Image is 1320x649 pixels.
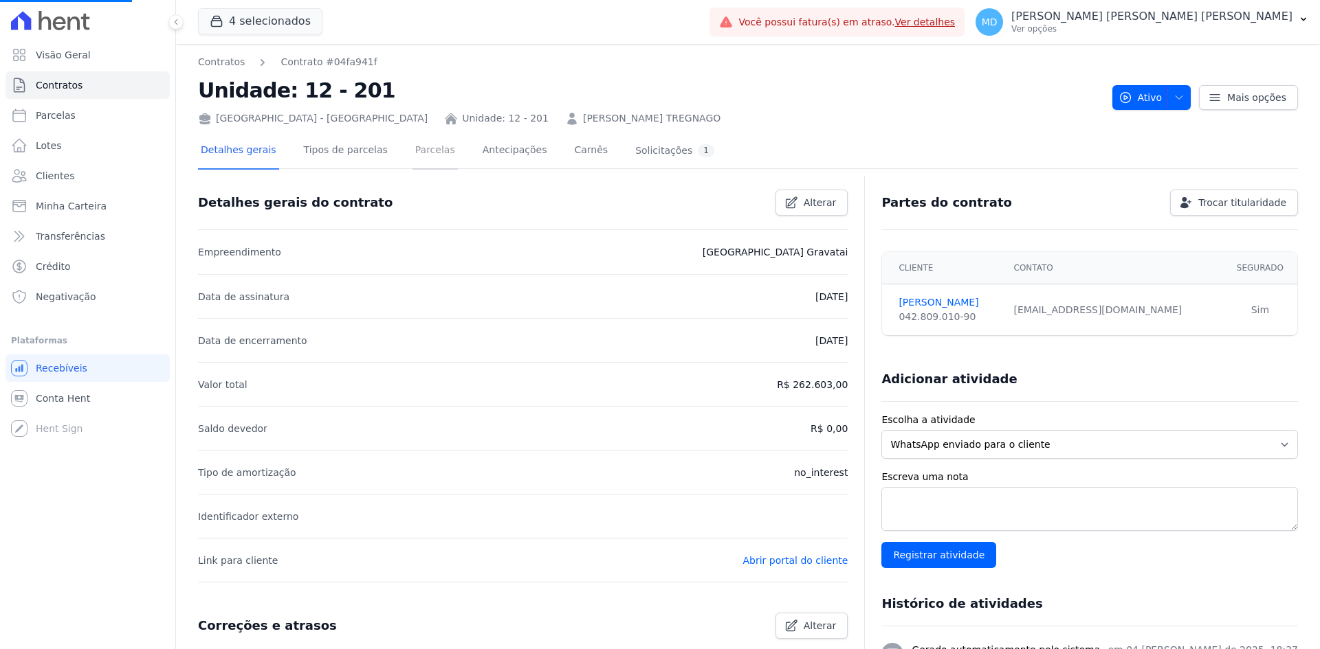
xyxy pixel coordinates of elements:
span: Minha Carteira [36,199,107,213]
h3: Histórico de atividades [881,595,1042,612]
a: Alterar [775,613,848,639]
h2: Unidade: 12 - 201 [198,75,1101,106]
span: Recebíveis [36,361,87,375]
span: Crédito [36,260,71,273]
a: Antecipações [480,133,550,170]
td: Sim [1223,284,1297,336]
a: Transferências [5,223,170,250]
div: Plataformas [11,332,164,349]
a: [PERSON_NAME] [899,295,997,310]
p: Tipo de amortização [198,464,296,481]
a: Parcelas [5,102,170,129]
span: Negativação [36,290,96,304]
th: Cliente [882,252,1005,284]
span: Contratos [36,78,82,92]
nav: Breadcrumb [198,55,1101,69]
h3: Correções e atrasos [198,617,337,634]
h3: Adicionar atividade [881,371,1017,387]
p: Valor total [198,376,247,393]
div: [EMAIL_ADDRESS][DOMAIN_NAME] [1014,303,1215,317]
a: [PERSON_NAME] TREGNAGO [583,111,720,126]
a: Visão Geral [5,41,170,69]
a: Alterar [775,190,848,216]
a: Mais opções [1199,85,1298,110]
button: MD [PERSON_NAME] [PERSON_NAME] [PERSON_NAME] Ver opções [965,3,1320,41]
div: 042.809.010-90 [899,310,997,324]
p: Link para cliente [198,552,278,569]
p: [GEOGRAPHIC_DATA] Gravatai [703,244,848,260]
span: MD [982,17,998,27]
input: Registrar atividade [881,542,996,568]
a: Parcelas [412,133,458,170]
h3: Partes do contrato [881,194,1012,211]
a: Recebíveis [5,354,170,382]
a: Abrir portal do cliente [742,555,848,566]
h3: Detalhes gerais do contrato [198,194,393,211]
a: Clientes [5,162,170,190]
th: Contato [1006,252,1223,284]
a: Negativação [5,283,170,310]
p: Data de encerramento [198,332,307,349]
span: Alterar [804,619,837,633]
span: Parcelas [36,109,76,122]
div: 1 [698,144,714,157]
span: Você possui fatura(s) em atraso. [738,15,955,30]
p: Saldo devedor [198,420,267,437]
th: Segurado [1223,252,1297,284]
label: Escreva uma nota [881,470,1298,484]
p: [PERSON_NAME] [PERSON_NAME] [PERSON_NAME] [1011,10,1292,23]
a: Detalhes gerais [198,133,279,170]
a: Contratos [5,71,170,99]
a: Minha Carteira [5,192,170,220]
p: no_interest [794,464,848,481]
a: Conta Hent [5,385,170,412]
span: Trocar titularidade [1198,196,1286,209]
a: Solicitações1 [632,133,717,170]
p: R$ 262.603,00 [777,376,848,393]
span: Visão Geral [36,48,91,62]
span: Conta Hent [36,391,90,405]
a: Crédito [5,253,170,280]
p: Identificador externo [198,508,298,525]
a: Unidade: 12 - 201 [462,111,549,126]
button: Ativo [1112,85,1191,110]
p: [DATE] [815,288,848,305]
span: Alterar [804,196,837,209]
button: 4 selecionados [198,8,322,34]
p: Empreendimento [198,244,281,260]
a: Lotes [5,132,170,159]
a: Tipos de parcelas [301,133,390,170]
div: [GEOGRAPHIC_DATA] - [GEOGRAPHIC_DATA] [198,111,428,126]
label: Escolha a atividade [881,413,1298,427]
a: Ver detalhes [895,16,956,27]
p: R$ 0,00 [811,420,848,437]
span: Clientes [36,169,74,183]
a: Contrato #04fa941f [280,55,377,69]
nav: Breadcrumb [198,55,377,69]
span: Mais opções [1227,91,1286,104]
span: Lotes [36,139,62,152]
p: Ver opções [1011,23,1292,34]
div: Solicitações [635,144,714,157]
span: Ativo [1119,85,1163,110]
p: [DATE] [815,332,848,349]
a: Trocar titularidade [1170,190,1298,216]
span: Transferências [36,229,105,243]
a: Contratos [198,55,245,69]
a: Carnês [571,133,610,170]
p: Data de assinatura [198,288,289,305]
